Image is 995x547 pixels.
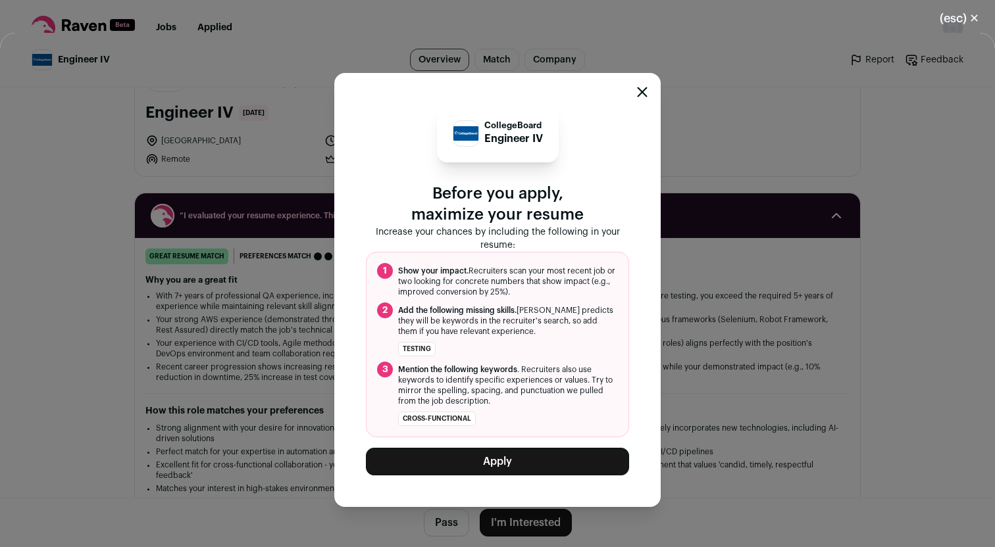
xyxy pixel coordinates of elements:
[453,126,478,141] img: cfb52ba93b836423ba4ae497992f271ff790f3b51a850b980c6490f462c3f813.jpg
[398,342,436,356] li: testing
[398,267,469,275] span: Show your impact.
[637,87,648,97] button: Close modal
[484,120,543,131] p: CollegeBoard
[398,266,618,297] span: Recruiters scan your most recent job or two looking for concrete numbers that show impact (e.g., ...
[366,183,629,226] p: Before you apply, maximize your resume
[398,412,476,426] li: cross-functional
[398,366,517,373] span: Mention the following keywords
[398,305,618,337] span: [PERSON_NAME] predicts they will be keywords in the recruiter's search, so add them if you have r...
[377,263,393,279] span: 1
[398,306,517,314] span: Add the following missing skills.
[377,302,393,318] span: 2
[377,362,393,377] span: 3
[924,4,995,33] button: Close modal
[366,226,629,252] p: Increase your chances by including the following in your resume:
[398,364,618,406] span: . Recruiters also use keywords to identify specific experiences or values. Try to mirror the spel...
[366,448,629,475] button: Apply
[484,131,543,147] p: Engineer IV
